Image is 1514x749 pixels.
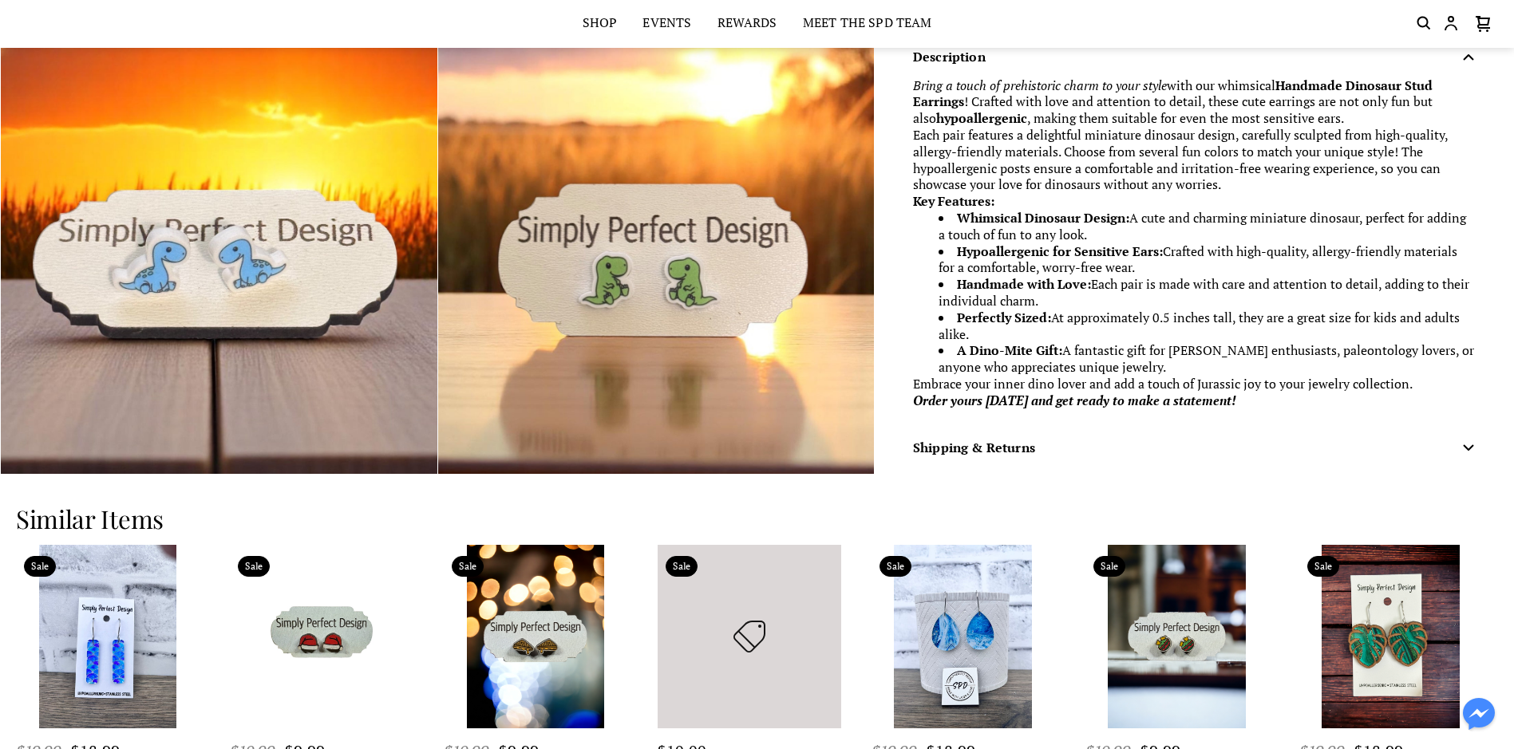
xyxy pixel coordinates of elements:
a: Santa Hat Stud Earrings | Hypoallergenic Christmas & Holiday Jewelry [227,545,411,728]
a: Mermaid Bar Dangle Earrings | Hypoallergenic Coastal & Ocean-Inspired Jewelry [14,545,197,728]
li: Crafted with high-quality, allergy-friendly materials for a comfortable, worry-free wear. [939,242,1475,276]
strong: Handmade Dinosaur Stud Earrings [913,76,1433,110]
a: Avocado Stud Earrings | Cute Guacamole & Kawaii Foodie Jewelry [1082,545,1266,728]
strong: Hypoallergenic for Sensitive Ears: [957,242,1163,259]
h3: Similar Items [16,505,164,532]
div: Description [913,64,1475,408]
strong: Perfectly Sized: [957,309,1051,326]
button: Customer account [1441,14,1461,34]
li: At approximately 0.5 inches tall, they are a great size for kids and adults alike. [939,309,1475,343]
a: Meet the SPD Team [803,13,932,35]
p: with our whimsical ! Crafted with love and attention to detail, these cute earrings are not only ... [913,77,1475,126]
p: Shipping & Returns [913,440,1456,455]
a: Events [642,13,691,35]
a: Grilled Cheese Stud Earrings | Hypoallergenic Foodie & Novelty Jewelry [441,545,624,728]
li: A cute and charming miniature dinosaur, perfect for adding a touch of fun to any look. [939,210,1475,243]
a: Blue & Gold Teardrop Dangle Earrings | Handmade Hypoallergenic Jewelry [868,545,1052,728]
em: Order yours [DATE] and get ready to make a statement! [913,392,1236,409]
strong: A Dino-Mite Gift: [957,341,1062,359]
a: Rewards [717,13,777,35]
strong: Whimsical Dinosaur Design: [957,209,1129,227]
strong: hypoallergenic [936,109,1027,127]
strong: Key Features: [913,192,994,210]
li: Each pair is made with care and attention to detail, adding to their individual charm. [939,276,1475,309]
button: Search [1414,14,1433,34]
button: Description [913,50,1475,65]
button: Shipping & Returns [913,440,1475,455]
p: Description [913,50,1456,65]
em: Bring a touch of prehistoric charm to your style [913,76,1167,93]
button: Cart icon [1469,14,1498,34]
a: Monstera Leaf Dangle Earrings | Hypoallergenic & Eco-Friendly Plant Jewelry [1296,545,1480,728]
p: Each pair features a delightful miniature dinosaur design, carefully sculpted from high-quality, ... [913,127,1475,193]
strong: Handmade with Love: [957,275,1091,293]
a: Shop [583,13,618,35]
li: A fantastic gift for [PERSON_NAME] enthusiasts, paleontology lovers, or anyone who appreciates un... [939,342,1475,376]
p: Embrace your inner dino lover and add a touch of Jurassic joy to your jewelry collection. [913,376,1475,392]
